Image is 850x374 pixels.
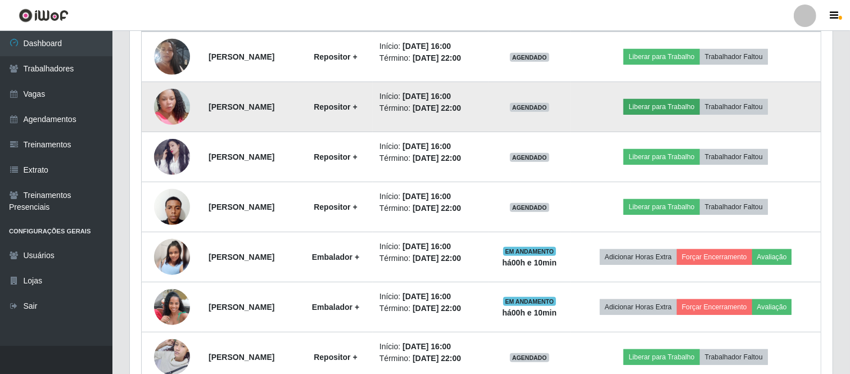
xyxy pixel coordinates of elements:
span: AGENDADO [510,53,549,62]
img: 1757034953897.jpeg [154,139,190,175]
time: [DATE] 16:00 [403,142,451,151]
button: Adicionar Horas Extra [600,299,677,315]
button: Avaliação [752,299,792,315]
strong: [PERSON_NAME] [209,253,274,262]
button: Trabalhador Faltou [700,99,768,115]
li: Início: [379,141,482,152]
span: AGENDADO [510,353,549,362]
button: Forçar Encerramento [677,299,752,315]
li: Término: [379,52,482,64]
time: [DATE] 22:00 [413,103,461,112]
span: AGENDADO [510,203,549,212]
button: Trabalhador Faltou [700,149,768,165]
button: Trabalhador Faltou [700,49,768,65]
li: Início: [379,91,482,102]
img: 1754349075711.jpeg [154,227,190,287]
button: Avaliação [752,249,792,265]
span: AGENDADO [510,103,549,112]
button: Liberar para Trabalho [623,49,699,65]
button: Adicionar Horas Extra [600,249,677,265]
li: Término: [379,202,482,214]
button: Liberar para Trabalho [623,149,699,165]
span: EM ANDAMENTO [503,247,557,256]
li: Término: [379,303,482,314]
strong: [PERSON_NAME] [209,353,274,362]
img: 1757557261594.jpeg [154,283,190,331]
strong: [PERSON_NAME] [209,102,274,111]
button: Forçar Encerramento [677,249,752,265]
span: AGENDADO [510,153,549,162]
li: Término: [379,102,482,114]
li: Término: [379,353,482,364]
strong: Embalador + [312,253,359,262]
li: Início: [379,291,482,303]
img: CoreUI Logo [19,8,69,22]
time: [DATE] 16:00 [403,42,451,51]
strong: Repositor + [314,353,357,362]
li: Término: [379,152,482,164]
li: Início: [379,191,482,202]
time: [DATE] 22:00 [413,53,461,62]
strong: [PERSON_NAME] [209,202,274,211]
li: Término: [379,253,482,264]
time: [DATE] 16:00 [403,192,451,201]
strong: Repositor + [314,52,357,61]
time: [DATE] 16:00 [403,92,451,101]
strong: há 00 h e 10 min [503,258,557,267]
button: Liberar para Trabalho [623,199,699,215]
strong: Repositor + [314,102,357,111]
strong: há 00 h e 10 min [503,308,557,317]
strong: Repositor + [314,152,357,161]
li: Início: [379,241,482,253]
img: 1757365367921.jpeg [154,183,190,231]
time: [DATE] 22:00 [413,204,461,213]
time: [DATE] 22:00 [413,354,461,363]
button: Trabalhador Faltou [700,199,768,215]
button: Liberar para Trabalho [623,349,699,365]
strong: [PERSON_NAME] [209,152,274,161]
time: [DATE] 22:00 [413,304,461,313]
img: 1750278821338.jpeg [154,25,190,89]
time: [DATE] 16:00 [403,342,451,351]
time: [DATE] 22:00 [413,154,461,163]
button: Liberar para Trabalho [623,99,699,115]
strong: Repositor + [314,202,357,211]
strong: [PERSON_NAME] [209,303,274,312]
span: EM ANDAMENTO [503,297,557,306]
time: [DATE] 22:00 [413,254,461,263]
li: Início: [379,40,482,52]
strong: [PERSON_NAME] [209,52,274,61]
time: [DATE] 16:00 [403,242,451,251]
img: 1755510400416.jpeg [154,75,190,139]
li: Início: [379,341,482,353]
strong: Embalador + [312,303,359,312]
button: Trabalhador Faltou [700,349,768,365]
time: [DATE] 16:00 [403,292,451,301]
